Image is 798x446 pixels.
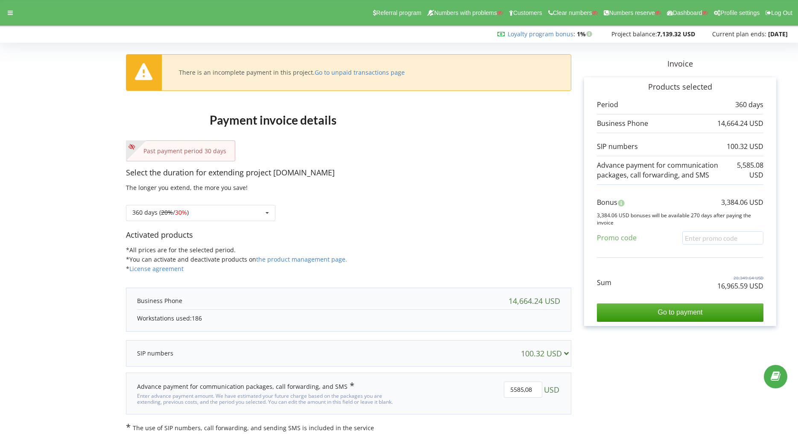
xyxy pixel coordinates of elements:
p: Invoice [571,58,789,70]
span: *You can activate and deactivate products on [126,255,347,263]
span: 30% [175,208,187,216]
p: Bonus [597,198,617,207]
p: SIP numbers [597,142,638,152]
span: Current plan ends: [712,30,766,38]
div: Advance payment for communication packages, call forwarding, and SMS [137,382,354,391]
p: Business Phone [597,119,648,128]
p: Advance payment for communication packages, call forwarding, and SMS [597,160,737,180]
h1: Payment invoice details [126,99,420,140]
a: Loyalty program bonus [508,30,573,38]
p: 16,965.59 USD [717,281,763,291]
p: 100.32 USD [727,142,763,152]
s: 20% [161,208,173,216]
p: 3,384.06 USD bonuses will be available 270 days after paying the invoice [597,212,763,226]
span: Dashboard [673,9,702,16]
span: Log Out [771,9,792,16]
span: Profile settings [720,9,760,16]
span: Referral program [376,9,421,16]
p: Select the duration for extending project [DOMAIN_NAME] [126,167,571,178]
div: 14,664.24 USD [509,297,560,305]
span: Numbers reserve [609,9,655,16]
p: Sum [597,278,611,288]
p: 14,664.24 USD [717,119,763,128]
p: 20,349.64 USD [717,275,763,281]
span: 186 [192,314,202,322]
p: 3,384.06 USD [721,198,763,207]
div: There is an incomplete payment in this project. [179,69,405,76]
input: Enter promo code [682,231,763,245]
p: Business Phone [137,297,182,305]
span: Customers [513,9,542,16]
span: *All prices are for the selected period. [126,246,236,254]
p: Products selected [597,82,763,93]
a: the product management page. [256,255,347,263]
p: 360 days [735,100,763,110]
span: The longer you extend, the more you save! [126,184,248,192]
a: License agreement [129,265,184,273]
strong: 7,139.32 USD [657,30,695,38]
p: Past payment period 30 days [135,147,226,155]
span: Project balance: [611,30,657,38]
p: Period [597,100,618,110]
span: USD [544,382,559,398]
strong: [DATE] [768,30,788,38]
p: Workstations used: [137,314,560,323]
p: The use of SIP numbers, call forwarding, and sending SMS is included in the service [126,423,571,432]
input: Go to payment [597,303,763,321]
div: Enter advance payment amount. We have estimated your future charge based on the packages you are ... [137,391,397,405]
p: Promo code [597,233,637,243]
div: 360 days ( / ) [132,210,189,216]
span: Numbers with problems [434,9,497,16]
span: Clear numbers [553,9,592,16]
strong: 1% [577,30,594,38]
p: SIP numbers [137,349,173,358]
p: Activated products [126,230,571,241]
a: Go to unpaid transactions page [315,68,405,76]
span: : [508,30,575,38]
p: 5,585.08 USD [737,160,763,180]
div: 100.32 USD [521,349,573,358]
